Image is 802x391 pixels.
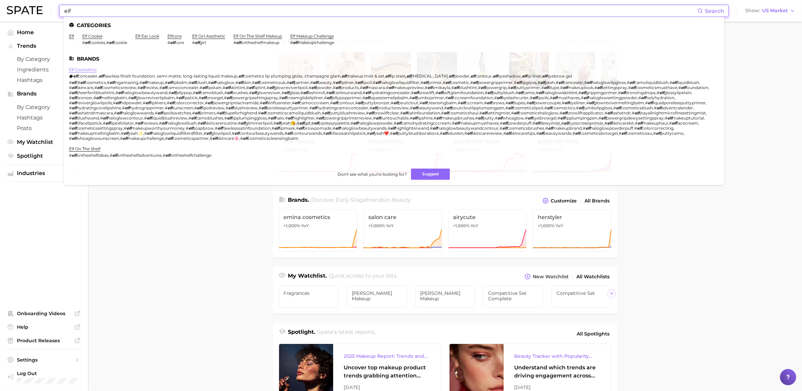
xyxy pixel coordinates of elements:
[493,73,498,79] em: elf
[241,40,279,45] span: ontheshelfmakeup
[85,40,90,45] em: elf
[175,40,184,45] span: core
[249,85,254,90] em: elf
[375,80,380,85] em: elf
[290,34,334,39] a: elf makeup challenge
[171,90,176,95] em: elf
[80,80,85,85] em: elf
[17,104,71,110] span: by Category
[69,22,719,28] li: Categories
[17,139,71,145] span: My Watchlist
[170,40,175,45] em: elf
[114,80,138,85] span: ingamazing
[78,73,98,79] span: concealer
[76,90,114,95] span: sheerforitblushtint
[344,364,430,380] div: Uncover top makeup product trends grabbing attention across eye, lip, and face makeup, and the br...
[475,73,492,79] span: contour
[470,80,473,85] span: #
[459,85,477,90] span: blushtint
[344,352,430,360] div: 2025 Makeup Report: Trends and Brands to Watch
[583,196,612,205] a: All Brands
[585,198,610,204] span: All Brands
[176,90,192,95] span: jellypop
[162,85,167,90] em: elf
[17,357,71,363] span: Settings
[311,85,316,90] em: elf
[5,41,83,51] button: Trends
[5,168,83,178] button: Industries
[594,85,597,90] span: #
[254,85,266,90] span: liptint
[386,85,389,90] span: #
[453,223,470,228] span: >1,000%
[236,40,241,45] em: elf
[549,85,559,90] span: dupe
[72,80,76,85] em: elf
[233,40,236,45] span: #
[227,90,232,95] em: elf
[284,90,289,95] em: elf
[329,90,334,95] em: elf
[140,85,145,90] em: elf
[363,85,367,90] em: elf
[225,85,230,90] em: elf
[17,29,71,36] span: Home
[192,40,195,45] span: #
[762,9,788,13] span: US Market
[602,85,627,90] span: settingspray
[104,73,237,79] span: flawless finish foundation, semi-matte, long-lasting liquid makeup
[5,27,83,38] a: Home
[107,80,110,85] span: #
[672,80,677,85] em: elf
[114,40,127,45] span: cookie
[165,80,167,85] span: #
[294,80,309,85] span: partner
[551,198,577,204] span: Customize
[17,338,71,344] span: Product Releases
[243,73,341,79] span: cosmetics lip plumping gloss, champagne glam
[145,85,158,90] span: review
[73,73,78,79] em: elf
[99,73,104,79] em: elf
[428,80,442,85] span: primer
[211,80,215,85] em: elf
[200,85,202,90] span: #
[168,90,171,95] span: #
[510,85,515,90] em: elf
[17,114,71,121] span: Hashtags
[17,66,71,73] span: Ingredients
[597,85,602,90] em: elf
[5,368,83,386] a: Log out. Currently logged in with e-mail jefeinstein@elfbeauty.com.
[508,85,510,90] span: #
[17,125,71,131] span: Posts
[195,40,200,45] em: elf
[238,80,243,85] em: elf
[5,112,83,123] a: Hashtags
[360,85,363,90] span: #
[308,90,325,95] span: lashnroll
[188,80,191,85] span: #
[448,210,527,252] a: airycute>1,000% YoY
[17,310,71,317] span: Onboarding Videos
[274,85,307,90] span: glowreviverlipoil
[17,170,71,176] span: Industries
[538,214,606,220] span: herstyler
[243,80,251,85] span: skin
[363,90,365,95] span: #
[373,80,375,85] span: #
[118,90,123,95] em: elf
[167,34,182,39] a: elfcore
[267,85,269,90] span: #
[200,90,223,95] span: camoblush
[544,85,549,90] em: elf
[385,73,390,79] em: elf
[69,73,711,79] div: , , , , , , , , , ,
[167,85,199,90] span: camoconcealer
[313,80,318,85] em: elf
[450,80,469,85] span: cosmetic
[69,90,72,95] span: #
[628,85,631,90] span: #
[284,290,334,296] span: Fragrances
[629,80,634,85] em: elf
[233,34,282,39] a: elf on the shelf makeup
